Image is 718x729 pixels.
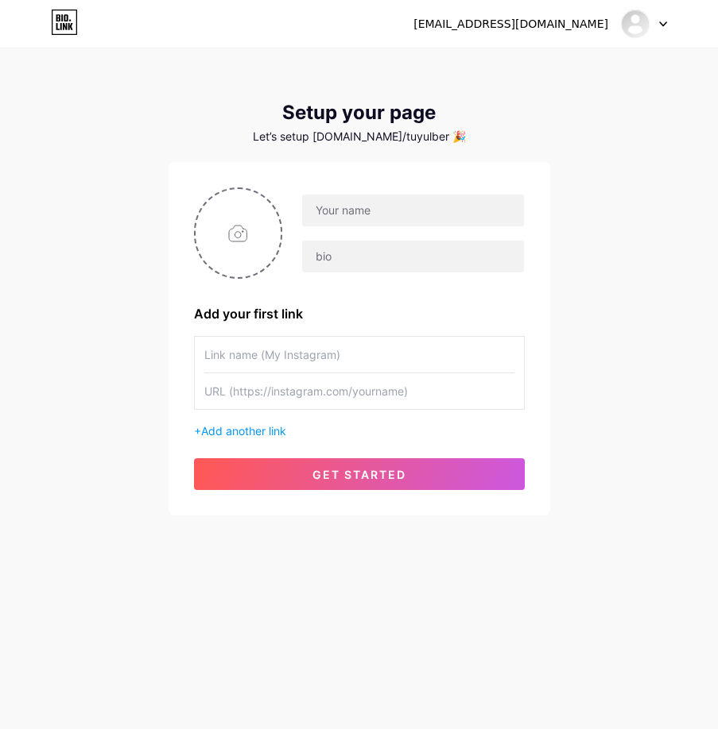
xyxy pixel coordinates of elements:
[169,130,550,143] div: Let’s setup [DOMAIN_NAME]/tuyulber 🎉
[194,458,525,490] button: get started
[302,241,523,272] input: bio
[194,422,525,439] div: +
[194,304,525,323] div: Add your first link
[302,195,523,226] input: Your name
[620,9,650,39] img: Tuyul Beranak
[413,16,608,33] div: [EMAIL_ADDRESS][DOMAIN_NAME]
[312,468,406,481] span: get started
[204,337,514,372] input: Link name (My Instagram)
[169,102,550,124] div: Setup your page
[204,373,514,409] input: URL (https://instagram.com/yourname)
[201,424,286,438] span: Add another link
